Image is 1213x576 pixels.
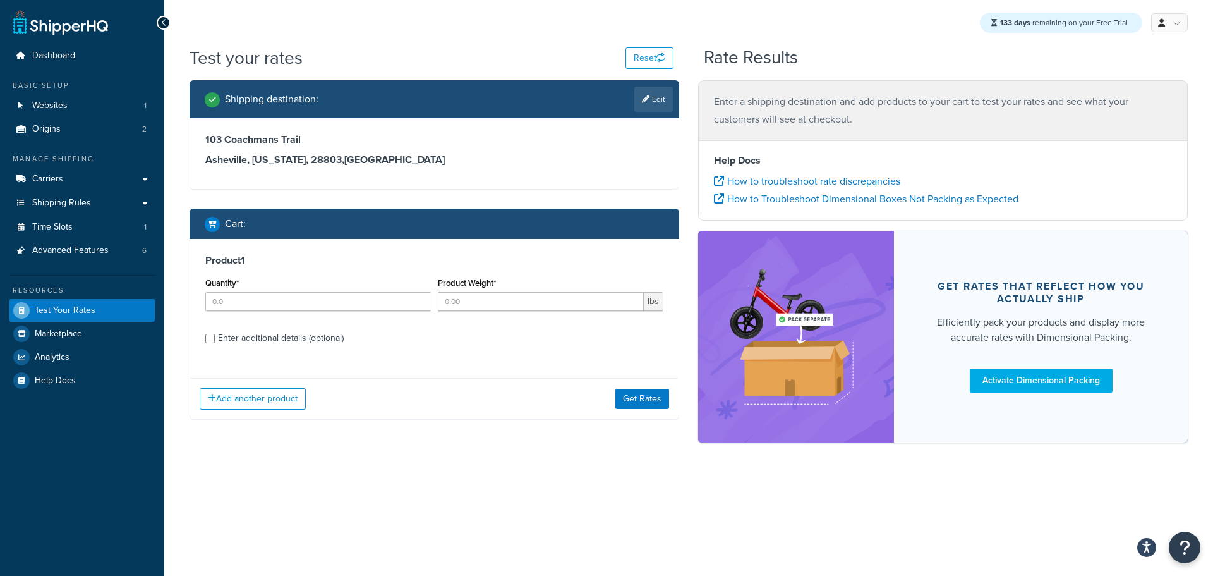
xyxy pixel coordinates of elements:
[634,87,673,112] a: Edit
[9,216,155,239] a: Time Slots1
[924,280,1157,305] div: Get rates that reflect how you actually ship
[9,285,155,296] div: Resources
[9,239,155,262] a: Advanced Features6
[9,239,155,262] li: Advanced Features
[9,94,155,118] li: Websites
[35,305,95,316] span: Test Your Rates
[205,278,239,288] label: Quantity*
[35,376,76,386] span: Help Docs
[9,346,155,369] a: Analytics
[9,154,155,164] div: Manage Shipping
[9,216,155,239] li: Time Slots
[144,101,147,111] span: 1
[225,94,318,105] h2: Shipping destination :
[142,124,147,135] span: 2
[35,329,82,340] span: Marketplace
[9,369,155,392] a: Help Docs
[438,292,644,311] input: 0.00
[35,352,69,363] span: Analytics
[438,278,496,288] label: Product Weight*
[970,369,1113,393] a: Activate Dimensional Packing
[225,218,246,230] h2: Cart :
[144,222,147,233] span: 1
[644,292,663,311] span: lbs
[714,192,1018,206] a: How to Troubleshoot Dimensional Boxes Not Packing as Expected
[32,174,63,185] span: Carriers
[714,174,900,188] a: How to troubleshoot rate discrepancies
[32,51,75,61] span: Dashboard
[9,118,155,141] a: Origins2
[205,254,663,267] h3: Product 1
[32,198,91,209] span: Shipping Rules
[205,154,663,166] h3: Asheville, [US_STATE], 28803 , [GEOGRAPHIC_DATA]
[9,94,155,118] a: Websites1
[717,250,875,423] img: feature-image-dim-d40ad3071a2b3c8e08177464837368e35600d3c5e73b18a22c1e4bb210dc32ac.png
[32,222,73,233] span: Time Slots
[32,124,61,135] span: Origins
[205,133,663,146] h3: 103 Coachmans Trail
[9,168,155,191] a: Carriers
[924,315,1157,345] div: Efficiently pack your products and display more accurate rates with Dimensional Packing.
[142,245,147,256] span: 6
[714,93,1172,128] p: Enter a shipping destination and add products to your cart to test your rates and see what your c...
[9,44,155,68] a: Dashboard
[9,80,155,91] div: Basic Setup
[9,322,155,345] a: Marketplace
[1169,532,1200,563] button: Open Resource Center
[32,245,109,256] span: Advanced Features
[190,46,303,70] h1: Test your rates
[200,388,306,410] button: Add another product
[9,118,155,141] li: Origins
[615,389,669,409] button: Get Rates
[218,329,344,347] div: Enter additional details (optional)
[205,292,431,311] input: 0.0
[9,192,155,215] a: Shipping Rules
[9,299,155,322] a: Test Your Rates
[1000,17,1030,28] strong: 133 days
[714,153,1172,168] h4: Help Docs
[625,47,673,69] button: Reset
[704,48,798,68] h2: Rate Results
[32,101,68,111] span: Websites
[205,334,215,343] input: Enter additional details (optional)
[1000,17,1128,28] span: remaining on your Free Trial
